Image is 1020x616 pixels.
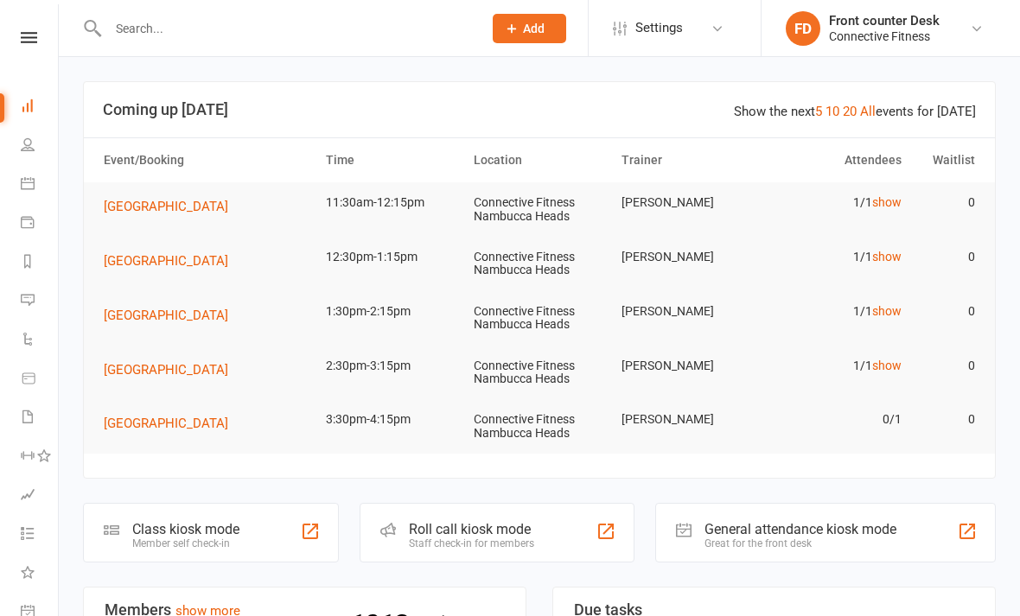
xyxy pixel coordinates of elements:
td: [PERSON_NAME] [614,237,762,277]
td: [PERSON_NAME] [614,346,762,386]
th: Waitlist [909,138,984,182]
td: 3:30pm-4:15pm [318,399,466,440]
button: [GEOGRAPHIC_DATA] [104,359,240,380]
td: 0/1 [762,399,909,440]
div: General attendance kiosk mode [704,521,896,537]
span: [GEOGRAPHIC_DATA] [104,362,228,378]
button: [GEOGRAPHIC_DATA] [104,305,240,326]
a: show [872,359,902,372]
span: [GEOGRAPHIC_DATA] [104,416,228,431]
td: 1/1 [762,291,909,332]
span: [GEOGRAPHIC_DATA] [104,308,228,323]
a: 10 [826,104,839,119]
button: [GEOGRAPHIC_DATA] [104,413,240,434]
div: Front counter Desk [829,13,940,29]
td: Connective Fitness Nambucca Heads [466,237,614,291]
td: 2:30pm-3:15pm [318,346,466,386]
div: Class kiosk mode [132,521,239,537]
button: [GEOGRAPHIC_DATA] [104,251,240,271]
div: Staff check-in for members [409,537,534,549]
td: 0 [909,237,984,277]
th: Location [466,138,614,182]
th: Event/Booking [96,138,318,182]
button: Add [493,14,566,43]
div: Great for the front desk [704,537,896,549]
a: Calendar [21,166,60,205]
td: 0 [909,182,984,223]
span: Add [523,22,545,35]
a: 20 [843,104,857,119]
span: Settings [635,9,683,48]
td: 1/1 [762,182,909,223]
td: [PERSON_NAME] [614,399,762,440]
button: [GEOGRAPHIC_DATA] [104,196,240,217]
div: Connective Fitness [829,29,940,44]
div: Roll call kiosk mode [409,521,534,537]
td: 0 [909,346,984,386]
a: Reports [21,244,60,283]
a: Assessments [21,477,60,516]
td: 1/1 [762,346,909,386]
a: show [872,195,902,209]
td: [PERSON_NAME] [614,182,762,223]
td: 1/1 [762,237,909,277]
td: Connective Fitness Nambucca Heads [466,182,614,237]
td: 11:30am-12:15pm [318,182,466,223]
th: Attendees [762,138,909,182]
h3: Coming up [DATE] [103,101,976,118]
a: show [872,304,902,318]
span: [GEOGRAPHIC_DATA] [104,253,228,269]
a: 5 [815,104,822,119]
input: Search... [103,16,470,41]
div: Show the next events for [DATE] [734,101,976,122]
a: Payments [21,205,60,244]
td: 12:30pm-1:15pm [318,237,466,277]
td: 0 [909,399,984,440]
a: Product Sales [21,360,60,399]
div: Member self check-in [132,537,239,549]
td: [PERSON_NAME] [614,291,762,332]
td: Connective Fitness Nambucca Heads [466,346,614,400]
a: show [872,250,902,264]
a: All [860,104,876,119]
th: Time [318,138,466,182]
a: What's New [21,555,60,594]
a: Dashboard [21,88,60,127]
span: [GEOGRAPHIC_DATA] [104,199,228,214]
a: People [21,127,60,166]
div: FD [786,11,820,46]
td: 0 [909,291,984,332]
th: Trainer [614,138,762,182]
td: 1:30pm-2:15pm [318,291,466,332]
td: Connective Fitness Nambucca Heads [466,399,614,454]
td: Connective Fitness Nambucca Heads [466,291,614,346]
